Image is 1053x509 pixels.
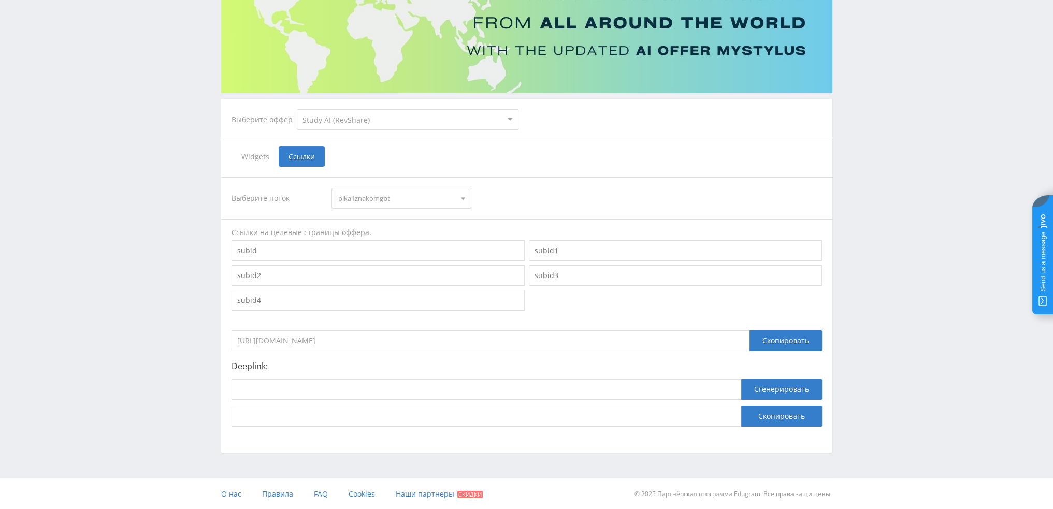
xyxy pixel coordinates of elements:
[314,489,328,499] span: FAQ
[262,489,293,499] span: Правила
[338,188,455,208] span: pika1znakomgpt
[232,188,322,209] div: Выберите поток
[221,489,241,499] span: О нас
[279,146,325,167] span: Ссылки
[232,361,822,371] p: Deeplink:
[741,406,822,427] button: Скопировать
[457,491,483,498] span: Скидки
[232,240,525,261] input: subid
[529,265,822,286] input: subid3
[232,265,525,286] input: subid2
[232,146,279,167] span: Widgets
[529,240,822,261] input: subid1
[232,290,525,311] input: subid4
[396,489,454,499] span: Наши партнеры
[741,379,822,400] button: Сгенерировать
[349,489,375,499] span: Cookies
[749,330,822,351] div: Скопировать
[232,227,822,238] div: Ссылки на целевые страницы оффера.
[232,115,297,124] div: Выберите оффер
